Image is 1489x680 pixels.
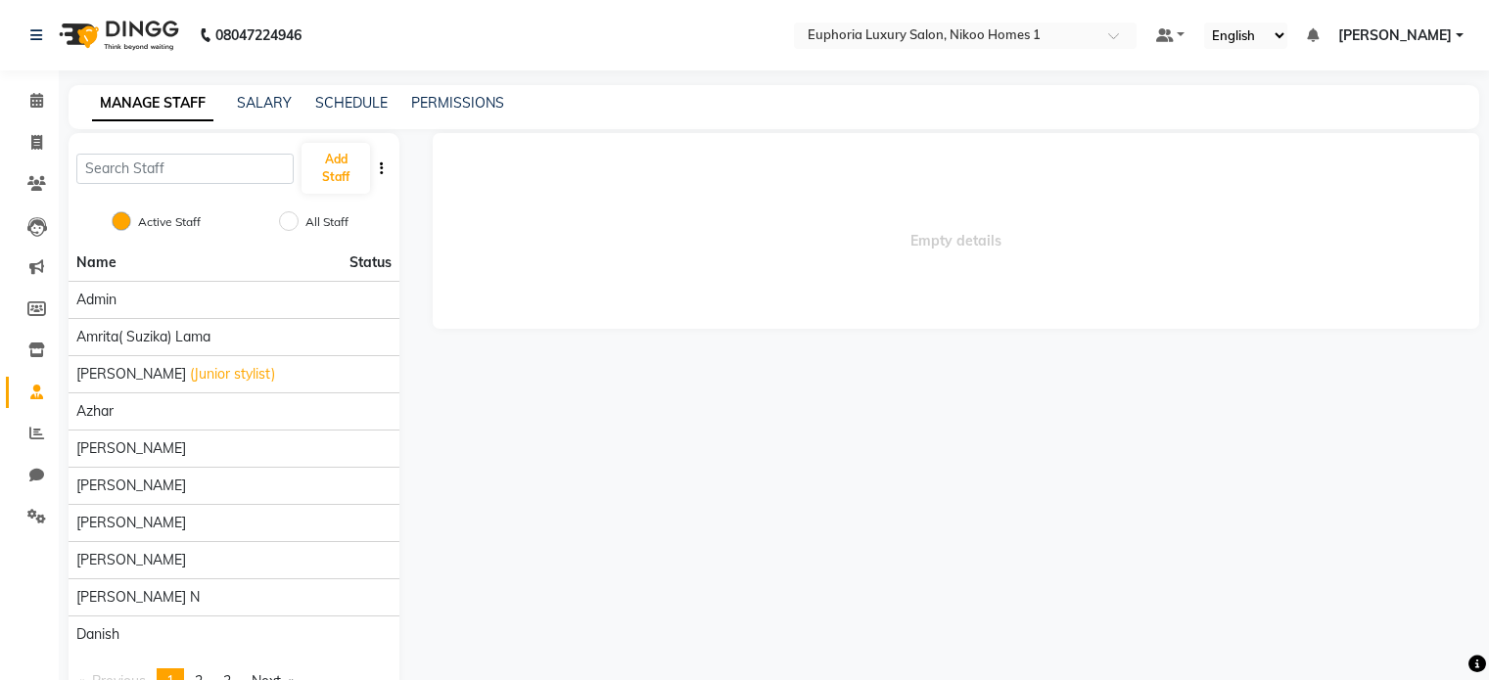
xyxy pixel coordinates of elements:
span: [PERSON_NAME] [76,364,186,385]
span: Name [76,253,116,271]
span: Amrita( suzika) lama [76,327,210,347]
span: [PERSON_NAME] [1338,25,1452,46]
a: SCHEDULE [315,94,388,112]
span: Empty details [433,133,1479,329]
a: PERMISSIONS [411,94,504,112]
span: [PERSON_NAME] N [76,587,200,608]
a: MANAGE STAFF [92,86,213,121]
span: [PERSON_NAME] [76,438,186,459]
span: (Junior stylist) [190,364,275,385]
span: [PERSON_NAME] [76,550,186,570]
span: Admin [76,290,116,310]
label: All Staff [305,213,349,231]
input: Search Staff [76,154,294,184]
button: Add Staff [302,143,369,194]
img: logo [50,8,184,63]
span: Status [349,252,392,273]
span: [PERSON_NAME] [76,513,186,533]
span: [PERSON_NAME] [76,476,186,496]
label: Active Staff [138,213,201,231]
a: SALARY [237,94,292,112]
b: 08047224946 [215,8,302,63]
span: Danish [76,624,119,645]
span: Azhar [76,401,114,422]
